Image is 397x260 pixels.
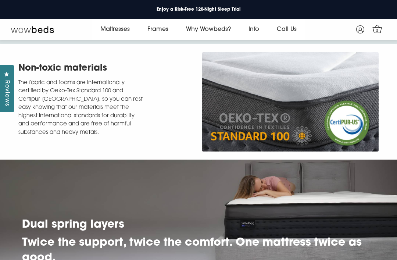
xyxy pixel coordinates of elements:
img: Wow Beds Logo [11,26,54,33]
a: Call Us [268,19,305,40]
span: 0 [373,27,381,35]
a: 0 [371,22,383,35]
span: Reviews [2,80,11,106]
h2: Dual spring layers [22,217,397,232]
p: The fabric and foams are internationally certified by Oeko-Tex Standard 100 and Certipur-[GEOGRAP... [18,79,143,137]
a: Why Wowbeds? [177,19,240,40]
a: Frames [139,19,177,40]
a: Enjoy a Risk-Free 120-Night Sleep Trial [151,5,246,14]
h2: Non-toxic materials [18,61,143,76]
a: Info [240,19,268,40]
a: Mattresses [92,19,139,40]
